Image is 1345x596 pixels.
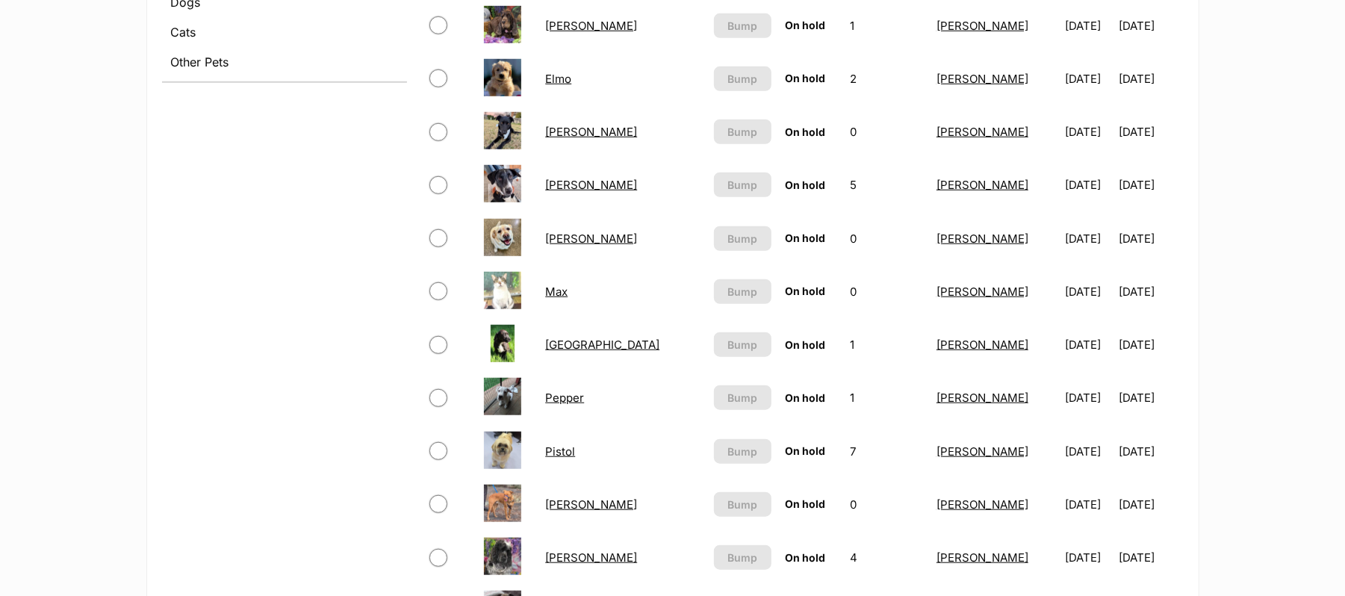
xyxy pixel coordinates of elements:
[785,19,825,31] span: On hold
[545,72,571,86] a: Elmo
[1119,266,1181,317] td: [DATE]
[844,319,929,370] td: 1
[1059,319,1117,370] td: [DATE]
[727,231,757,246] span: Bump
[545,125,637,139] a: [PERSON_NAME]
[1059,266,1117,317] td: [DATE]
[727,177,757,193] span: Bump
[844,426,929,477] td: 7
[785,338,825,351] span: On hold
[1119,213,1181,264] td: [DATE]
[785,285,825,297] span: On hold
[1119,106,1181,158] td: [DATE]
[936,178,1028,192] a: [PERSON_NAME]
[545,391,584,405] a: Pepper
[1119,426,1181,477] td: [DATE]
[727,444,757,459] span: Bump
[844,53,929,105] td: 2
[727,71,757,87] span: Bump
[727,18,757,34] span: Bump
[714,439,771,464] button: Bump
[1059,159,1117,211] td: [DATE]
[936,232,1028,246] a: [PERSON_NAME]
[714,332,771,357] button: Bump
[1119,53,1181,105] td: [DATE]
[1059,479,1117,530] td: [DATE]
[727,124,757,140] span: Bump
[162,49,407,75] a: Other Pets
[936,550,1028,565] a: [PERSON_NAME]
[1119,319,1181,370] td: [DATE]
[545,285,568,299] a: Max
[844,159,929,211] td: 5
[785,444,825,457] span: On hold
[785,72,825,84] span: On hold
[936,19,1028,33] a: [PERSON_NAME]
[785,125,825,138] span: On hold
[545,338,659,352] a: [GEOGRAPHIC_DATA]
[844,532,929,583] td: 4
[1059,106,1117,158] td: [DATE]
[1059,532,1117,583] td: [DATE]
[785,179,825,191] span: On hold
[714,173,771,197] button: Bump
[785,232,825,244] span: On hold
[785,497,825,510] span: On hold
[714,119,771,144] button: Bump
[162,19,407,46] a: Cats
[936,72,1028,86] a: [PERSON_NAME]
[1119,532,1181,583] td: [DATE]
[936,391,1028,405] a: [PERSON_NAME]
[727,550,757,565] span: Bump
[714,492,771,517] button: Bump
[714,13,771,38] button: Bump
[545,444,575,459] a: Pistol
[1119,479,1181,530] td: [DATE]
[1059,213,1117,264] td: [DATE]
[1119,372,1181,423] td: [DATE]
[727,284,757,299] span: Bump
[714,385,771,410] button: Bump
[844,266,929,317] td: 0
[1059,426,1117,477] td: [DATE]
[714,226,771,251] button: Bump
[545,178,637,192] a: [PERSON_NAME]
[727,390,757,406] span: Bump
[545,232,637,246] a: [PERSON_NAME]
[936,444,1028,459] a: [PERSON_NAME]
[714,279,771,304] button: Bump
[714,66,771,91] button: Bump
[727,337,757,353] span: Bump
[844,372,929,423] td: 1
[545,497,637,512] a: [PERSON_NAME]
[844,479,929,530] td: 0
[1059,372,1117,423] td: [DATE]
[844,106,929,158] td: 0
[545,19,637,33] a: [PERSON_NAME]
[785,551,825,564] span: On hold
[936,497,1028,512] a: [PERSON_NAME]
[936,125,1028,139] a: [PERSON_NAME]
[785,391,825,404] span: On hold
[545,550,637,565] a: [PERSON_NAME]
[936,285,1028,299] a: [PERSON_NAME]
[844,213,929,264] td: 0
[727,497,757,512] span: Bump
[1059,53,1117,105] td: [DATE]
[714,545,771,570] button: Bump
[1119,159,1181,211] td: [DATE]
[936,338,1028,352] a: [PERSON_NAME]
